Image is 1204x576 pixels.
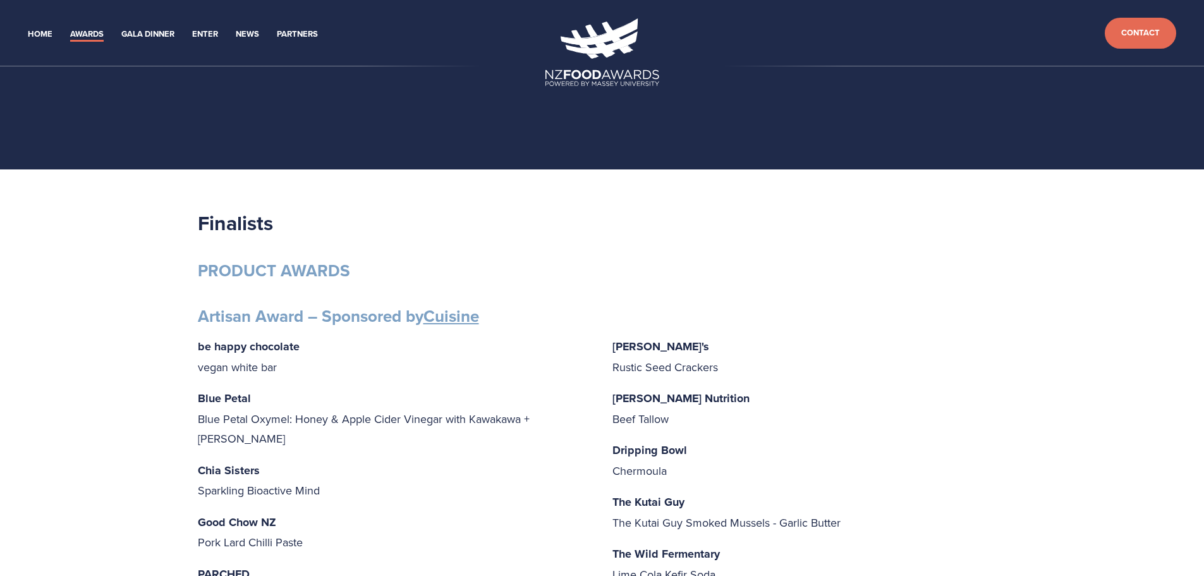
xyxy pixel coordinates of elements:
[198,388,592,449] p: Blue Petal Oxymel: Honey & Apple Cider Vinegar with Kawakawa + [PERSON_NAME]
[198,514,276,530] strong: Good Chow NZ
[198,338,300,355] strong: be happy chocolate
[236,27,259,42] a: News
[612,388,1007,429] p: Beef Tallow
[198,259,350,283] strong: PRODUCT AWARDS
[192,27,218,42] a: Enter
[612,494,684,510] strong: The Kutai Guy
[423,304,479,328] a: Cuisine
[198,304,479,328] strong: Artisan Award – Sponsored by
[612,440,1007,481] p: Chermoula
[28,27,52,42] a: Home
[121,27,174,42] a: Gala Dinner
[198,208,273,238] strong: Finalists
[612,492,1007,532] p: The Kutai Guy Smoked Mussels - Garlic Butter
[277,27,318,42] a: Partners
[612,546,720,562] strong: The Wild Fermentary
[198,390,251,407] strong: Blue Petal
[70,27,104,42] a: Awards
[612,338,709,355] strong: [PERSON_NAME]'s
[612,390,750,407] strong: [PERSON_NAME] Nutrition
[1105,18,1176,49] a: Contact
[198,512,592,553] p: Pork Lard Chilli Paste
[612,336,1007,377] p: Rustic Seed Crackers
[198,336,592,377] p: vegan white bar
[198,462,260,479] strong: Chia Sisters
[198,460,592,501] p: Sparkling Bioactive Mind
[612,442,687,458] strong: Dripping Bowl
